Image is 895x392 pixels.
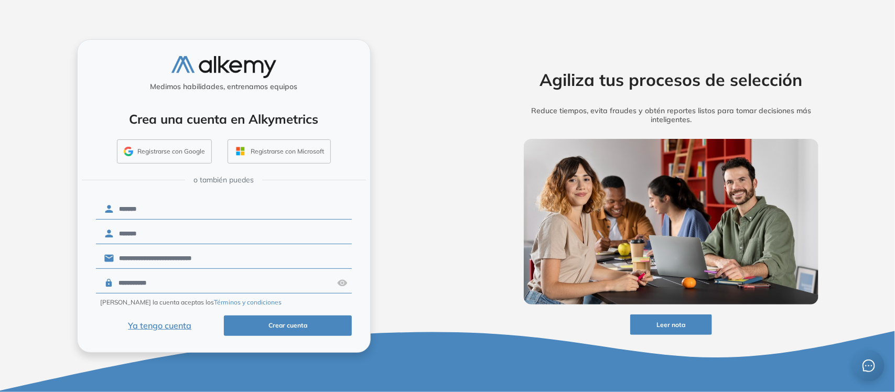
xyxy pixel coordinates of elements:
[224,315,352,336] button: Crear cuenta
[100,298,282,307] span: [PERSON_NAME] la cuenta aceptas los
[862,360,876,373] span: message
[171,56,276,78] img: logo-alkemy
[508,70,835,90] h2: Agiliza tus procesos de selección
[337,273,348,293] img: asd
[91,112,357,127] h4: Crea una cuenta en Alkymetrics
[524,139,818,304] img: img-more-info
[228,139,331,164] button: Registrarse con Microsoft
[193,175,254,186] span: o también puedes
[117,139,212,164] button: Registrarse con Google
[508,106,835,124] h5: Reduce tiempos, evita fraudes y obtén reportes listos para tomar decisiones más inteligentes.
[214,298,282,307] button: Términos y condiciones
[234,145,246,157] img: OUTLOOK_ICON
[124,147,133,156] img: GMAIL_ICON
[630,314,712,335] button: Leer nota
[82,82,366,91] h5: Medimos habilidades, entrenamos equipos
[96,315,224,336] button: Ya tengo cuenta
